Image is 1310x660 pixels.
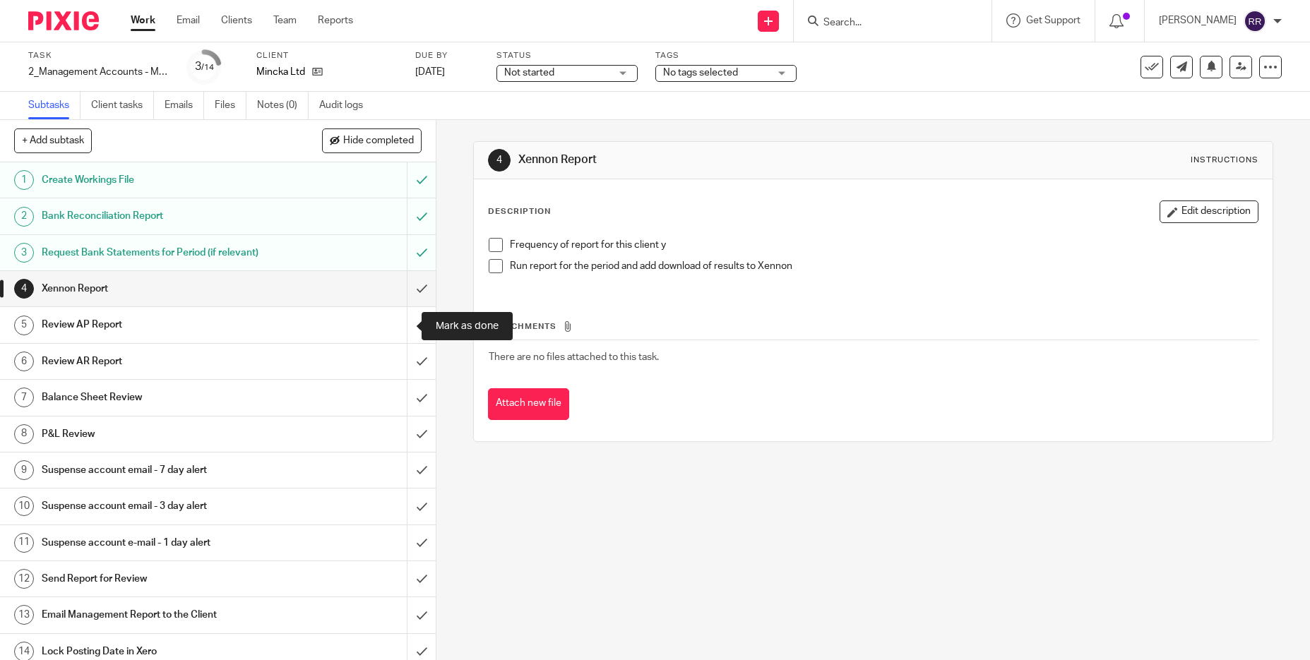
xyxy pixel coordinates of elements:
h1: Request Bank Statements for Period (if relevant) [42,242,276,263]
span: Get Support [1026,16,1080,25]
h1: Email Management Report to the Client [42,604,276,625]
div: 5 [14,316,34,335]
span: No tags selected [663,68,738,78]
label: Client [256,50,398,61]
a: Notes (0) [257,92,309,119]
a: Client tasks [91,92,154,119]
a: Subtasks [28,92,81,119]
a: Work [131,13,155,28]
div: 7 [14,388,34,407]
p: Run report for the period and add download of results to Xennon [510,259,1258,273]
h1: Xennon Report [42,278,276,299]
h1: Review AR Report [42,351,276,372]
div: 10 [14,496,34,516]
h1: Suspense account email - 3 day alert [42,496,276,517]
img: svg%3E [1244,10,1266,32]
a: Clients [221,13,252,28]
button: Hide completed [322,128,422,152]
div: 1 [14,170,34,190]
button: Edit description [1160,200,1258,223]
a: Email [177,13,200,28]
div: 3 [195,59,214,75]
input: Search [822,17,949,30]
div: 4 [488,149,511,172]
div: 2 [14,207,34,227]
small: /14 [201,64,214,71]
a: Audit logs [319,92,374,119]
h1: Send Report for Review [42,568,276,589]
p: Description [488,206,551,217]
span: Hide completed [343,136,414,147]
div: 13 [14,605,34,625]
span: Attachments [489,323,556,330]
img: Pixie [28,11,99,30]
label: Task [28,50,169,61]
div: 6 [14,352,34,371]
label: Tags [655,50,797,61]
div: 3 [14,243,34,263]
h1: Bank Reconciliation Report [42,205,276,227]
button: Attach new file [488,388,569,420]
h1: Suspense account email - 7 day alert [42,460,276,481]
span: There are no files attached to this task. [489,352,659,362]
a: Files [215,92,246,119]
h1: Review AP Report [42,314,276,335]
div: Instructions [1191,155,1258,166]
h1: Suspense account e-mail - 1 day alert [42,532,276,553]
div: 4 [14,279,34,299]
div: 12 [14,569,34,589]
div: 2_Management Accounts - Monthly - NEW - FWD [28,65,169,79]
a: Team [273,13,297,28]
span: Not started [504,68,554,78]
button: + Add subtask [14,128,92,152]
h1: Balance Sheet Review [42,387,276,408]
div: 9 [14,460,34,480]
h1: P&L Review [42,424,276,445]
a: Emails [165,92,204,119]
div: 8 [14,424,34,444]
p: Mincka Ltd [256,65,305,79]
label: Status [496,50,638,61]
p: [PERSON_NAME] [1159,13,1237,28]
span: [DATE] [415,67,445,77]
p: Frequency of report for this client y [510,238,1258,252]
a: Reports [318,13,353,28]
h1: Create Workings File [42,169,276,191]
div: 11 [14,533,34,553]
h1: Xennon Report [518,152,904,167]
label: Due by [415,50,479,61]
